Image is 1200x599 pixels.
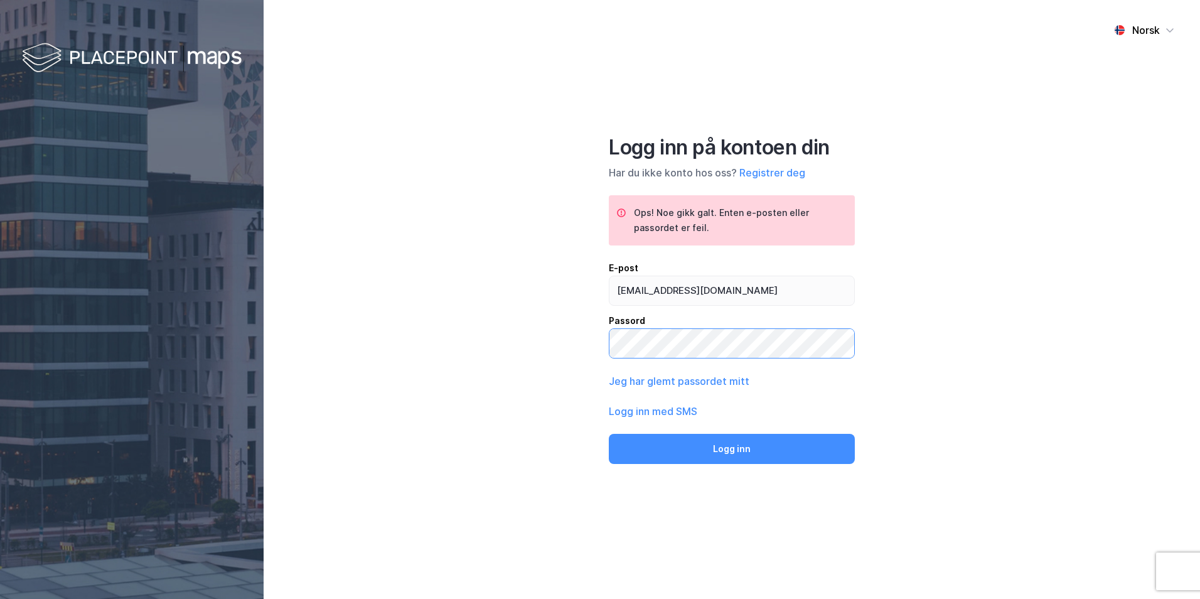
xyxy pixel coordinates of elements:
button: Registrer deg [739,165,805,180]
img: logo-white.f07954bde2210d2a523dddb988cd2aa7.svg [22,40,242,77]
div: Kontrollprogram for chat [1137,539,1200,599]
button: Logg inn med SMS [609,404,697,419]
iframe: Chat Widget [1137,539,1200,599]
div: Norsk [1132,23,1160,38]
button: Jeg har glemt passordet mitt [609,374,749,389]
div: E-post [609,261,855,276]
div: Ops! Noe gikk galt. Enten e-posten eller passordet er feil. [634,205,845,235]
div: Har du ikke konto hos oss? [609,165,855,180]
div: Logg inn på kontoen din [609,135,855,160]
button: Logg inn [609,434,855,464]
div: Passord [609,313,855,328]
